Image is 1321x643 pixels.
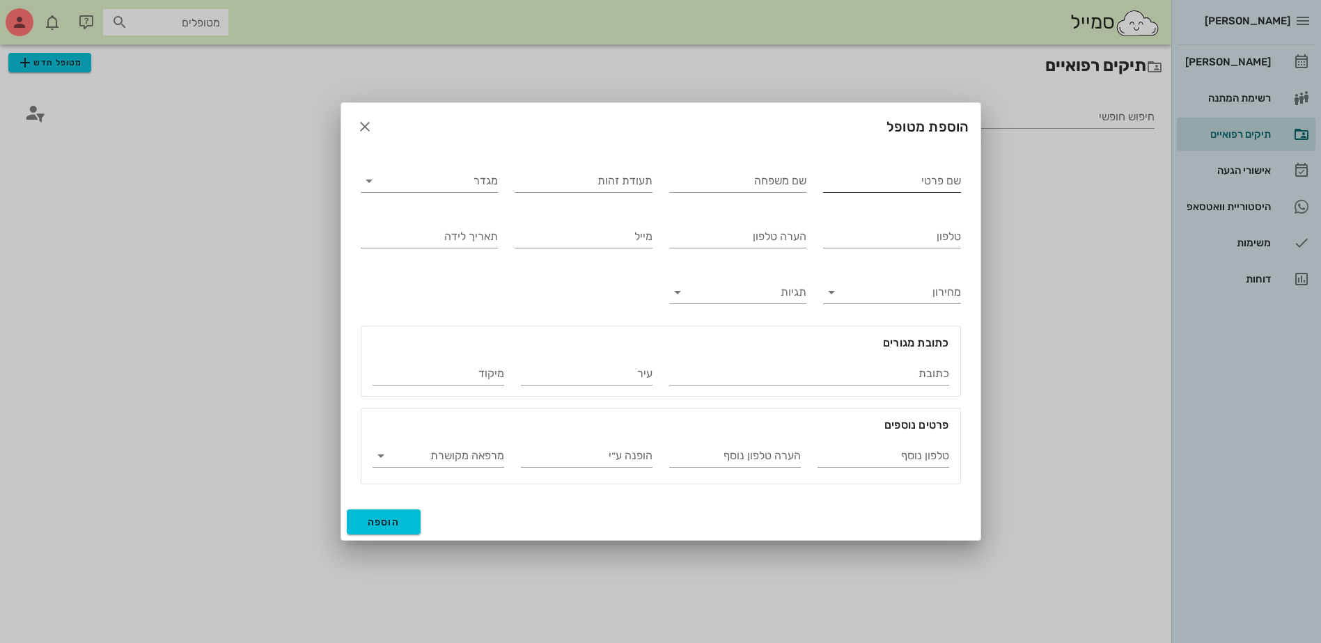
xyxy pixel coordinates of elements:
[669,281,807,303] div: תגיות
[347,509,421,534] button: הוספה
[361,408,960,434] div: פרטים נוספים
[341,103,980,150] div: הוספת מטופל
[823,281,961,303] div: מחירון
[368,516,400,528] span: הוספה
[361,326,960,351] div: כתובת מגורים
[361,170,499,192] div: מגדר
